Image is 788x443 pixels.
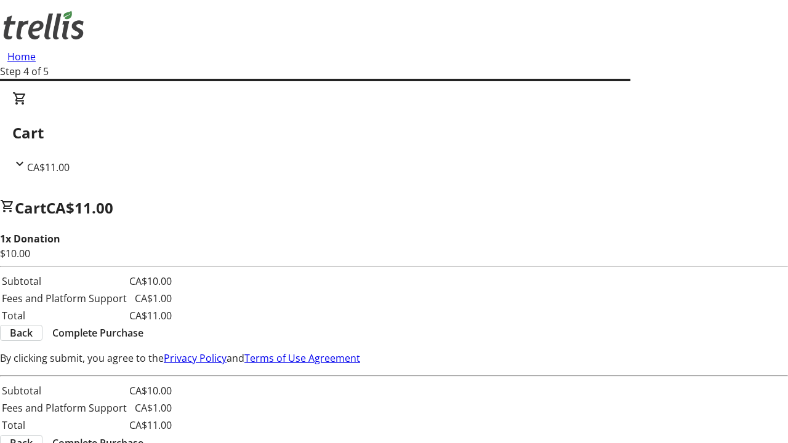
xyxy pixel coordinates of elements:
td: Total [1,417,127,433]
a: Terms of Use Agreement [244,351,360,365]
span: Cart [15,198,46,218]
div: CartCA$11.00 [12,91,776,175]
td: Subtotal [1,383,127,399]
h2: Cart [12,122,776,144]
td: Subtotal [1,273,127,289]
a: Privacy Policy [164,351,227,365]
td: CA$10.00 [129,273,172,289]
span: CA$11.00 [27,161,70,174]
td: CA$1.00 [129,400,172,416]
td: CA$10.00 [129,383,172,399]
td: CA$11.00 [129,308,172,324]
td: Total [1,308,127,324]
span: Back [10,325,33,340]
td: Fees and Platform Support [1,290,127,306]
td: CA$11.00 [129,417,172,433]
td: CA$1.00 [129,290,172,306]
td: Fees and Platform Support [1,400,127,416]
span: CA$11.00 [46,198,113,218]
span: Complete Purchase [52,325,143,340]
button: Complete Purchase [42,325,153,340]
